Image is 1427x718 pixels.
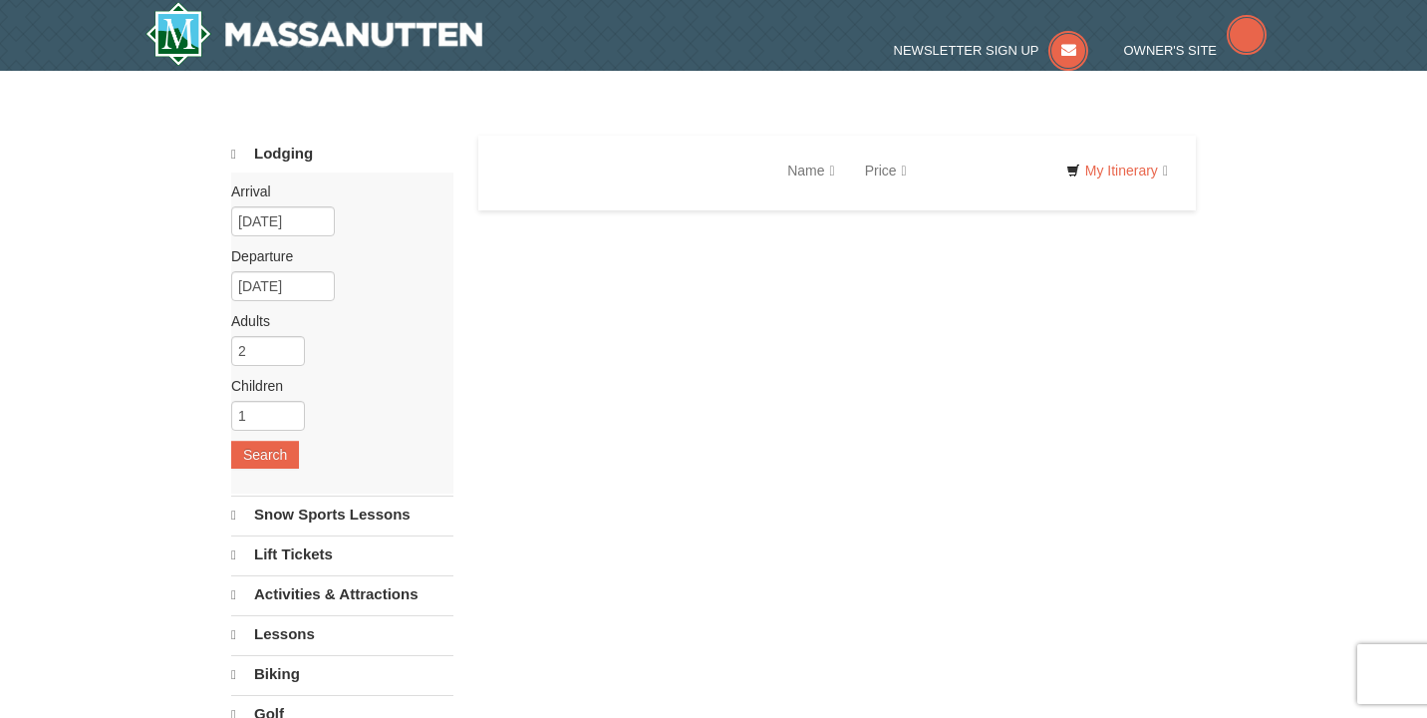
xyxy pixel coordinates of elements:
[231,655,453,693] a: Biking
[231,441,299,469] button: Search
[772,151,849,190] a: Name
[1053,156,1181,185] a: My Itinerary
[1124,43,1268,58] a: Owner's Site
[231,136,453,173] a: Lodging
[231,311,438,331] label: Adults
[1124,43,1218,58] span: Owner's Site
[145,2,482,66] img: Massanutten Resort Logo
[231,376,438,396] label: Children
[231,496,453,534] a: Snow Sports Lessons
[231,615,453,653] a: Lessons
[145,2,482,66] a: Massanutten Resort
[231,246,438,266] label: Departure
[231,536,453,573] a: Lift Tickets
[850,151,922,190] a: Price
[231,575,453,613] a: Activities & Attractions
[894,43,1089,58] a: Newsletter Sign Up
[231,181,438,201] label: Arrival
[894,43,1039,58] span: Newsletter Sign Up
